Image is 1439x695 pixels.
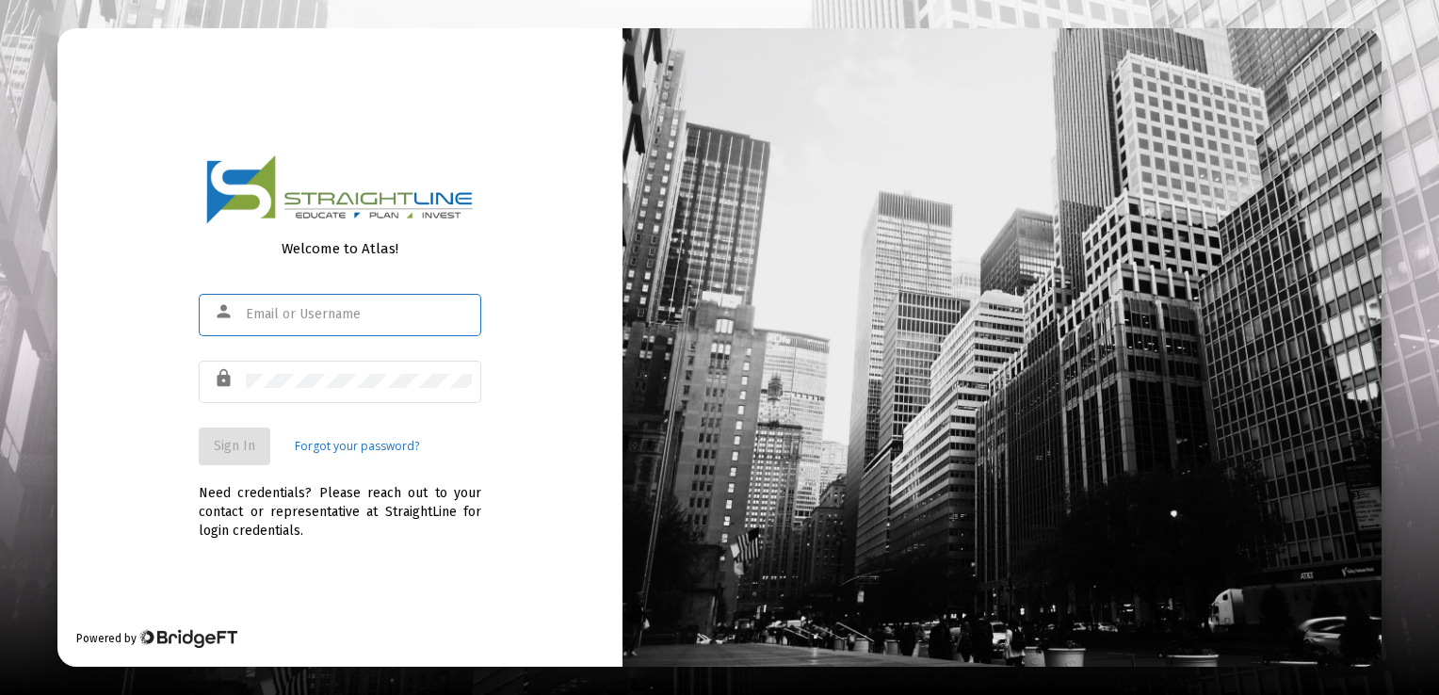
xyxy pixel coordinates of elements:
button: Sign In [199,428,270,465]
img: Bridge Financial Technology Logo [138,629,237,648]
img: Logo [206,154,474,225]
div: Need credentials? Please reach out to your contact or representative at StraightLine for login cr... [199,465,481,541]
span: Sign In [214,438,255,454]
div: Powered by [76,629,237,648]
input: Email or Username [246,307,472,322]
mat-icon: person [214,300,236,323]
a: Forgot your password? [295,437,419,456]
div: Welcome to Atlas! [199,239,481,258]
mat-icon: lock [214,367,236,390]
